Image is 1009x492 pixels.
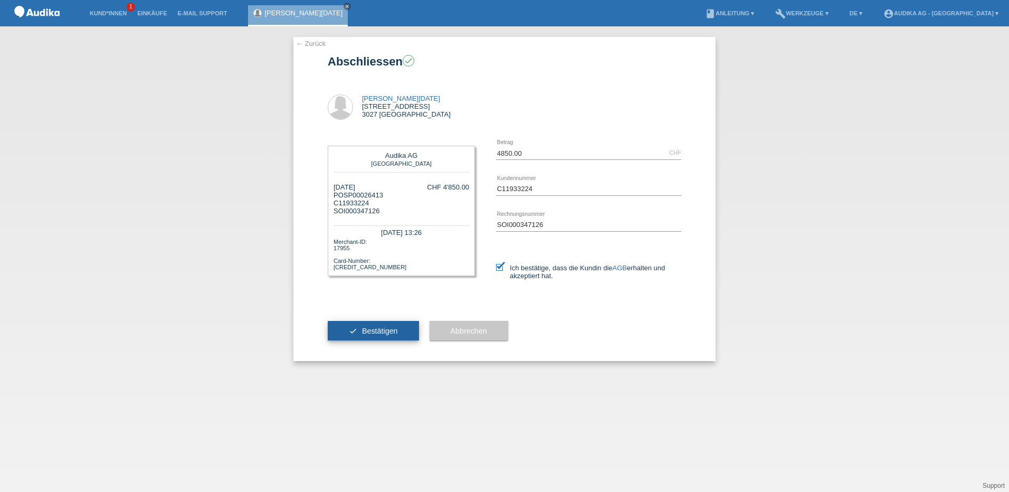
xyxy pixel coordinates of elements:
[878,10,1004,16] a: account_circleAudika AG - [GEOGRAPHIC_DATA] ▾
[844,10,868,16] a: DE ▾
[328,55,681,68] h1: Abschliessen
[362,94,451,118] div: [STREET_ADDRESS] 3027 [GEOGRAPHIC_DATA]
[349,327,357,335] i: check
[430,321,508,341] button: Abbrechen
[334,199,369,207] span: C11933224
[334,225,469,238] div: [DATE] 13:26
[334,183,383,215] div: [DATE] POSP00026413
[427,183,469,191] div: CHF 4'850.00
[770,10,834,16] a: buildWerkzeuge ▾
[336,159,467,167] div: [GEOGRAPHIC_DATA]
[362,327,398,335] span: Bestätigen
[362,94,440,102] a: [PERSON_NAME][DATE]
[451,327,487,335] span: Abbrechen
[11,21,63,29] a: POS — MF Group
[700,10,759,16] a: bookAnleitung ▾
[334,238,469,270] div: Merchant-ID: 17955 Card-Number: [CREDIT_CARD_NUMBER]
[336,152,467,159] div: Audika AG
[775,8,786,19] i: build
[883,8,894,19] i: account_circle
[669,149,681,156] div: CHF
[983,482,1005,489] a: Support
[173,10,233,16] a: E-Mail Support
[84,10,132,16] a: Kund*innen
[127,3,135,12] span: 1
[496,264,681,280] label: Ich bestätige, dass die Kundin die erhalten und akzeptiert hat.
[404,56,413,65] i: check
[132,10,172,16] a: Einkäufe
[334,207,379,215] span: SOI000347126
[344,3,351,10] a: close
[264,9,342,17] a: [PERSON_NAME][DATE]
[328,321,419,341] button: check Bestätigen
[345,4,350,9] i: close
[613,264,627,272] a: AGB
[296,40,326,48] a: ← Zurück
[705,8,716,19] i: book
